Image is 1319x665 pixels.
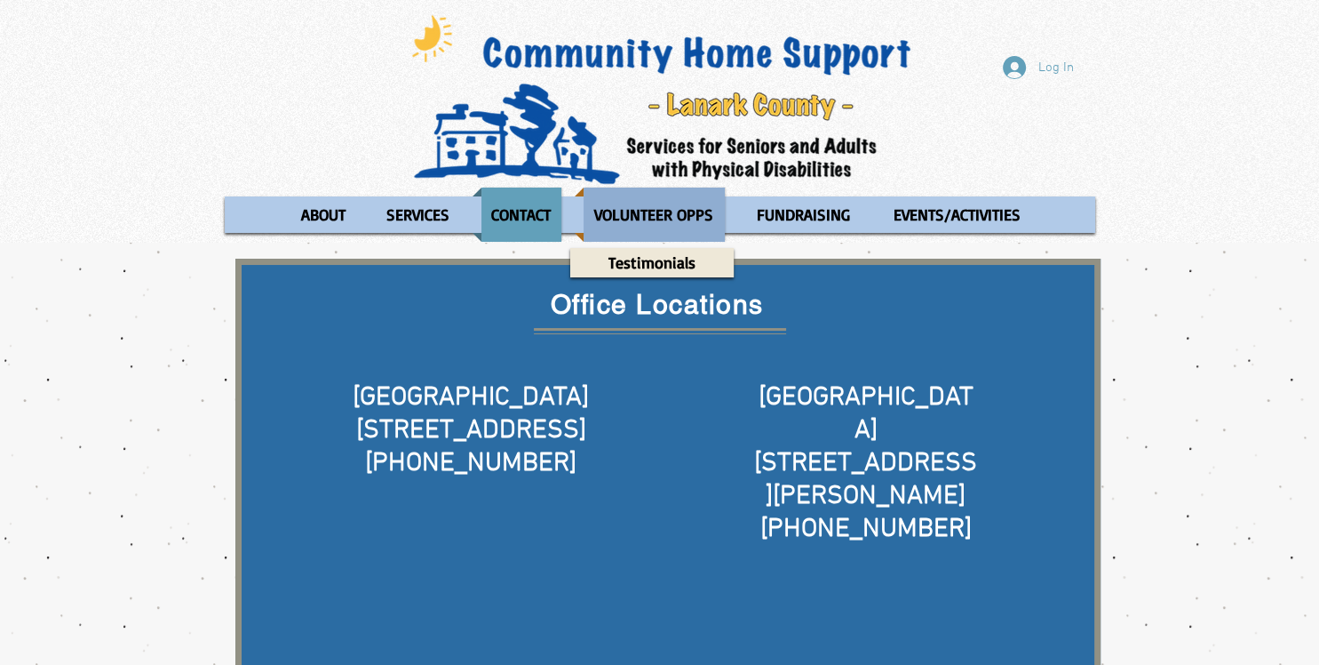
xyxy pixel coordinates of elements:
a: ABOUT [283,188,364,242]
p: Testimonials [600,248,703,277]
p: FUNDRAISING [749,188,858,242]
p: CONTACT [483,188,559,242]
p: ABOUT [293,188,354,242]
a: FUNDRAISING [738,188,869,242]
p: EVENTS/ACTIVITIES [886,188,1029,242]
span: Log In [1032,59,1080,77]
span: [STREET_ADDRESS][PERSON_NAME] [754,447,977,513]
a: Testimonials [570,248,734,277]
span: [GEOGRAPHIC_DATA] [353,381,589,414]
button: Log In [990,51,1086,84]
a: CONTACT [473,188,570,242]
span: [GEOGRAPHIC_DATA] [759,381,973,447]
p: SERVICES [378,188,457,242]
span: Office Locations [551,289,764,320]
p: VOLUNTEER OPPS [586,188,721,242]
span: [STREET_ADDRESS] [356,414,586,447]
a: EVENTS/ACTIVITIES [873,188,1041,242]
a: SERVICES [369,188,468,242]
nav: Site [225,188,1095,242]
span: [PHONE_NUMBER] [365,447,576,480]
a: VOLUNTEER OPPS [575,188,734,242]
span: [PHONE_NUMBER] [760,513,972,546]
